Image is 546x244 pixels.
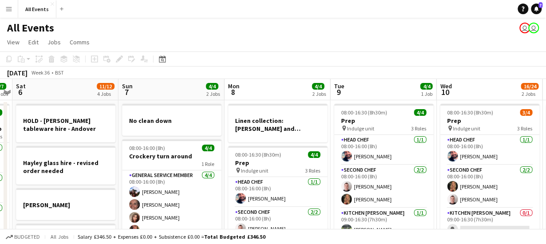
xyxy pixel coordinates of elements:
span: 08:00-16:30 (8h30m) [447,109,493,116]
span: 3 Roles [411,125,426,132]
span: Indulge unit [241,167,268,174]
span: Sat [16,82,26,90]
app-job-card: No clean down [122,104,221,136]
span: 4/4 [206,83,218,90]
h3: Crockery turn around [122,152,221,160]
h3: Prep [334,117,433,125]
app-card-role: Second Chef2/208:00-16:00 (8h)[PERSON_NAME][PERSON_NAME] [440,165,539,208]
span: 1 Role [201,161,214,167]
app-job-card: 08:00-16:00 (8h)4/4Crockery turn around1 RoleGeneral service member4/408:00-16:00 (8h)[PERSON_NAM... [122,139,221,239]
div: 4 Jobs [97,91,114,97]
span: 4/4 [414,109,426,116]
span: 7 [538,2,542,8]
span: Week 36 [29,69,51,76]
span: Wed [440,82,452,90]
span: Edit [28,38,39,46]
app-user-avatar: Sarah Chapman [519,23,530,33]
span: 16/24 [521,83,538,90]
span: Indulge unit [347,125,374,132]
app-card-role: Second Chef2/208:00-16:00 (8h)[PERSON_NAME][PERSON_NAME] [334,165,433,208]
h3: No clean down [122,117,221,125]
h3: Prep [440,117,539,125]
div: 2 Jobs [206,91,220,97]
app-job-card: 08:00-16:30 (8h30m)4/4Prep Indulge unit3 RolesHead Chef1/108:00-16:00 (8h)[PERSON_NAME]Second Che... [334,104,433,235]
span: Indulge unit [453,125,480,132]
app-card-role: Kitchen [PERSON_NAME]0/109:00-16:30 (7h30m) [440,208,539,238]
h1: All Events [7,21,54,35]
h3: Prep [228,159,327,167]
a: 7 [531,4,542,14]
app-card-role: Head Chef1/108:00-16:00 (8h)[PERSON_NAME] [334,135,433,165]
span: Sun [122,82,133,90]
span: 3 Roles [305,167,320,174]
span: Comms [70,38,90,46]
h3: [PERSON_NAME] [16,201,115,209]
span: 08:00-16:30 (8h30m) [341,109,387,116]
span: 10 [439,87,452,97]
a: View [4,36,23,48]
div: BST [55,69,64,76]
div: 2 Jobs [312,91,326,97]
a: Jobs [44,36,64,48]
a: Comms [66,36,93,48]
span: 08:00-16:30 (8h30m) [235,151,281,158]
a: Edit [25,36,42,48]
button: All Events [18,0,56,18]
app-card-role: Head Chef1/108:00-16:00 (8h)[PERSON_NAME] [228,177,327,207]
span: 11/12 [97,83,114,90]
span: 4/4 [202,145,214,151]
span: 6 [15,87,26,97]
span: 7 [121,87,133,97]
span: All jobs [49,233,70,240]
div: [DATE] [7,68,27,77]
app-job-card: [PERSON_NAME] [16,188,115,220]
span: View [7,38,20,46]
span: Mon [228,82,240,90]
span: 4/4 [312,83,324,90]
span: 3 Roles [517,125,532,132]
div: Salary £346.50 + Expenses £0.00 + Subsistence £0.00 = [78,233,265,240]
span: 4/4 [420,83,432,90]
app-card-role: Head Chef1/108:00-16:00 (8h)[PERSON_NAME] [440,135,539,165]
app-user-avatar: Lucy Hinks [528,23,539,33]
span: Budgeted [14,234,40,240]
app-job-card: 08:00-16:30 (8h30m)3/4Prep Indulge unit3 RolesHead Chef1/108:00-16:00 (8h)[PERSON_NAME]Second Che... [440,104,539,235]
div: 1 Job [420,91,432,97]
span: 9 [333,87,344,97]
app-job-card: Linen collection: [PERSON_NAME] and [PERSON_NAME] [228,104,327,142]
span: 08:00-16:00 (8h) [129,145,165,151]
button: Budgeted [4,232,41,242]
h3: Linen collection: [PERSON_NAME] and [PERSON_NAME] [228,117,327,133]
div: 2 Jobs [521,91,538,97]
span: Jobs [47,38,61,46]
span: 8 [227,87,240,97]
app-job-card: HOLD - [PERSON_NAME] tableware hire - Andover [16,104,115,142]
h3: Hayley glass hire - revised order needed [16,159,115,175]
app-job-card: Hayley glass hire - revised order needed [16,146,115,185]
span: 4/4 [308,151,320,158]
h3: HOLD - [PERSON_NAME] tableware hire - Andover [16,117,115,133]
span: Total Budgeted £346.50 [204,233,265,240]
app-card-role: Kitchen [PERSON_NAME]1/109:00-16:30 (7h30m)[PERSON_NAME] [334,208,433,238]
span: 3/4 [520,109,532,116]
span: Tue [334,82,344,90]
app-card-role: General service member4/408:00-16:00 (8h)[PERSON_NAME][PERSON_NAME][PERSON_NAME][PERSON_NAME] [122,170,221,239]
